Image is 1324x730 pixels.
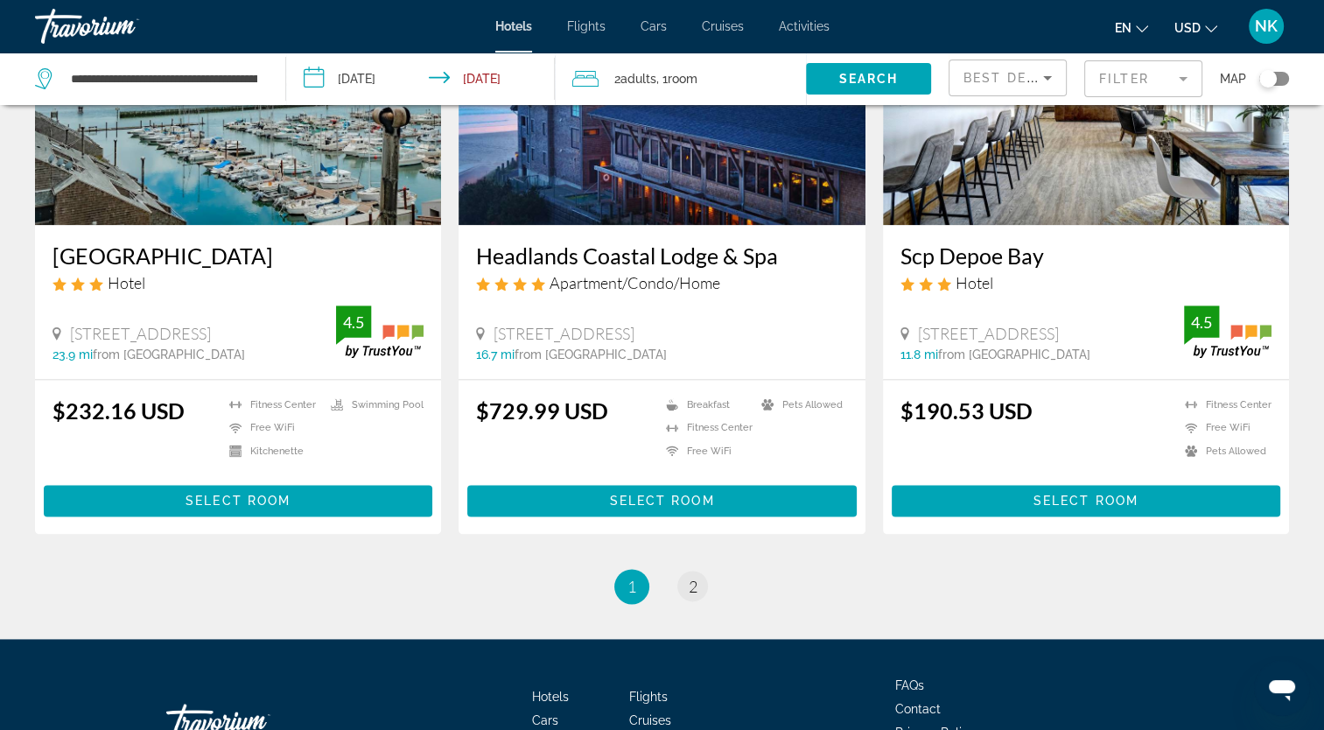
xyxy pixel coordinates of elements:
[900,347,938,361] span: 11.8 mi
[555,53,806,105] button: Travelers: 2 adults, 0 children
[476,273,847,292] div: 4 star Apartment
[93,347,245,361] span: from [GEOGRAPHIC_DATA]
[532,690,569,704] a: Hotels
[629,713,671,727] a: Cruises
[753,397,848,412] li: Pets Allowed
[476,397,608,424] ins: $729.99 USD
[550,273,720,292] span: Apartment/Condo/Home
[35,569,1289,604] nav: Pagination
[467,485,856,516] button: Select Room
[1184,305,1271,357] img: trustyou-badge.svg
[44,485,432,516] button: Select Room
[515,347,667,361] span: from [GEOGRAPHIC_DATA]
[44,488,432,508] a: Select Room
[286,53,555,105] button: Check-in date: Sep 7, 2025 Check-out date: Sep 8, 2025
[895,678,924,692] a: FAQs
[1174,15,1217,40] button: Change currency
[895,702,941,716] a: Contact
[186,494,291,508] span: Select Room
[900,397,1033,424] ins: $190.53 USD
[657,397,753,412] li: Breakfast
[900,273,1271,292] div: 3 star Hotel
[1176,397,1271,412] li: Fitness Center
[918,324,1059,343] span: [STREET_ADDRESS]
[963,71,1054,85] span: Best Deals
[70,324,211,343] span: [STREET_ADDRESS]
[1255,18,1278,35] span: NK
[956,273,993,292] span: Hotel
[476,242,847,269] a: Headlands Coastal Lodge & Spa
[53,397,185,424] ins: $232.16 USD
[567,19,606,33] a: Flights
[627,577,636,596] span: 1
[1184,312,1219,333] div: 4.5
[221,397,322,412] li: Fitness Center
[656,67,697,91] span: , 1
[668,72,697,86] span: Room
[221,444,322,459] li: Kitchenette
[53,242,424,269] a: [GEOGRAPHIC_DATA]
[629,690,668,704] a: Flights
[806,63,931,95] button: Search
[702,19,744,33] a: Cruises
[494,324,634,343] span: [STREET_ADDRESS]
[900,242,1271,269] a: Scp Depoe Bay
[1220,67,1246,91] span: Map
[221,420,322,435] li: Free WiFi
[1176,420,1271,435] li: Free WiFi
[467,488,856,508] a: Select Room
[322,397,424,412] li: Swimming Pool
[1115,15,1148,40] button: Change language
[838,72,898,86] span: Search
[53,273,424,292] div: 3 star Hotel
[1033,494,1138,508] span: Select Room
[641,19,667,33] a: Cars
[620,72,656,86] span: Adults
[336,305,424,357] img: trustyou-badge.svg
[108,273,145,292] span: Hotel
[532,713,558,727] a: Cars
[35,4,210,49] a: Travorium
[614,67,656,91] span: 2
[1246,71,1289,87] button: Toggle map
[1254,660,1310,716] iframe: Button to launch messaging window
[779,19,830,33] a: Activities
[1243,8,1289,45] button: User Menu
[336,312,371,333] div: 4.5
[1176,444,1271,459] li: Pets Allowed
[476,347,515,361] span: 16.7 mi
[689,577,697,596] span: 2
[657,420,753,435] li: Fitness Center
[892,485,1280,516] button: Select Room
[1174,21,1201,35] span: USD
[1084,60,1202,98] button: Filter
[657,444,753,459] li: Free WiFi
[938,347,1090,361] span: from [GEOGRAPHIC_DATA]
[495,19,532,33] a: Hotels
[609,494,714,508] span: Select Room
[892,488,1280,508] a: Select Room
[53,347,93,361] span: 23.9 mi
[963,67,1052,88] mat-select: Sort by
[1115,21,1131,35] span: en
